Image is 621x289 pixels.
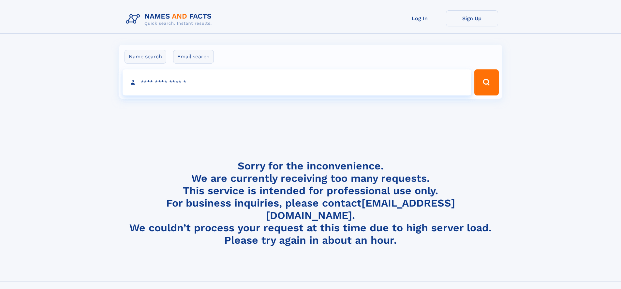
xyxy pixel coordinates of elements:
[173,50,214,64] label: Email search
[125,50,166,64] label: Name search
[446,10,498,26] a: Sign Up
[123,10,217,28] img: Logo Names and Facts
[123,160,498,247] h4: Sorry for the inconvenience. We are currently receiving too many requests. This service is intend...
[123,69,472,95] input: search input
[266,197,455,222] a: [EMAIL_ADDRESS][DOMAIN_NAME]
[474,69,498,95] button: Search Button
[394,10,446,26] a: Log In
